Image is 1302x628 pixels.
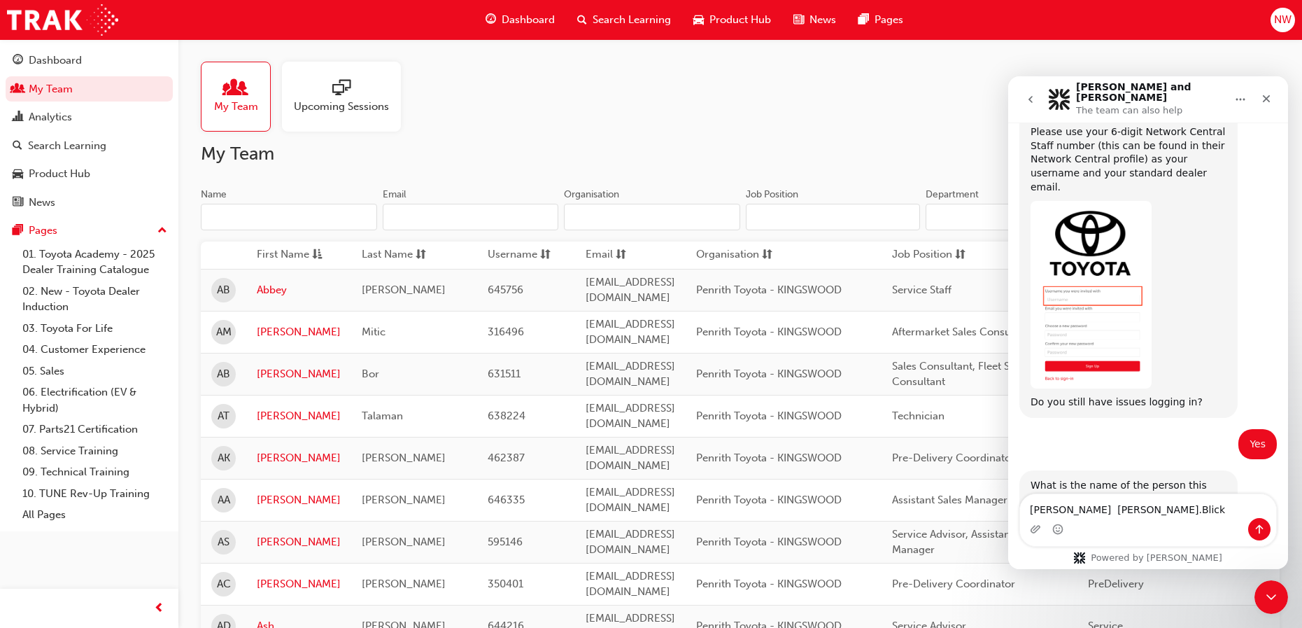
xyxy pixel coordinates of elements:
span: [EMAIL_ADDRESS][DOMAIN_NAME] [586,276,675,305]
textarea: Message… [12,418,268,442]
a: My Team [6,76,173,102]
button: NW [1271,8,1295,32]
span: [EMAIL_ADDRESS][DOMAIN_NAME] [586,444,675,473]
input: Name [201,204,377,230]
span: sessionType_ONLINE_URL-icon [332,79,351,99]
span: Penrith Toyota - KINGSWOOD [696,284,842,296]
span: 316496 [488,326,524,338]
span: car-icon [13,168,23,181]
span: pages-icon [858,11,869,29]
button: Pages [6,218,173,244]
a: 06. Electrification (EV & Hybrid) [17,382,173,419]
span: people-icon [13,83,23,96]
span: Pre-Delivery Coordinator [892,452,1015,464]
span: sorting-icon [955,246,965,264]
div: Yes [230,353,269,384]
a: search-iconSearch Learning [566,6,682,34]
span: Job Position [892,246,952,264]
span: NW [1274,12,1292,28]
div: Organisation [564,188,619,202]
span: Penrith Toyota - KINGSWOOD [696,494,842,506]
button: DashboardMy TeamAnalyticsSearch LearningProduct HubNews [6,45,173,218]
span: Upcoming Sessions [294,99,389,115]
span: Search Learning [593,12,671,28]
button: Usernamesorting-icon [488,246,565,264]
span: AC [217,576,231,592]
button: Emailsorting-icon [586,246,663,264]
span: Talaman [362,410,403,422]
span: 645756 [488,284,523,296]
span: [EMAIL_ADDRESS][DOMAIN_NAME] [586,402,675,431]
span: [EMAIL_ADDRESS][DOMAIN_NAME] [586,486,675,515]
span: Username [488,246,537,264]
span: [PERSON_NAME] [362,536,446,548]
a: Search Learning [6,133,173,159]
a: Product Hub [6,161,173,187]
span: pages-icon [13,225,23,237]
a: [PERSON_NAME] [257,366,341,382]
input: Department [926,204,1100,230]
span: Penrith Toyota - KINGSWOOD [696,452,842,464]
span: Bor [362,368,379,380]
span: Penrith Toyota - KINGSWOOD [696,536,842,548]
span: Service Advisor, Assistant Service Manager [892,528,1052,557]
a: All Pages [17,504,173,526]
a: [PERSON_NAME] [257,534,341,550]
span: Dashboard [502,12,555,28]
a: 10. TUNE Rev-Up Training [17,483,173,505]
a: [PERSON_NAME] [257,450,341,466]
a: Trak [7,4,118,36]
span: [EMAIL_ADDRESS][DOMAIN_NAME] [586,528,675,557]
div: News [29,195,55,211]
div: What is the name of the person this query relates to, as well as their username (for example [PER... [22,403,218,457]
span: My Team [214,99,258,115]
h2: My Team [201,143,1280,165]
span: AK [218,450,230,466]
span: Pre-Delivery Coordinator [892,578,1015,590]
span: First Name [257,246,309,264]
span: sorting-icon [616,246,626,264]
iframe: Intercom live chat [1254,580,1288,614]
a: [PERSON_NAME] [257,576,341,592]
span: 350401 [488,578,523,590]
a: 01. Toyota Academy - 2025 Dealer Training Catalogue [17,244,173,281]
div: Dashboard [29,53,82,69]
span: Penrith Toyota - KINGSWOOD [696,326,842,338]
a: 03. Toyota For Life [17,318,173,340]
div: Analytics [29,109,72,125]
button: Send a message… [240,442,262,464]
span: guage-icon [13,55,23,67]
a: [PERSON_NAME] [257,492,341,508]
span: [PERSON_NAME] [362,284,446,296]
button: Emoji picker [44,447,55,459]
span: car-icon [693,11,704,29]
span: search-icon [13,140,22,153]
div: Natasha says… [11,353,269,395]
span: 631511 [488,368,521,380]
span: 646335 [488,494,525,506]
span: sorting-icon [762,246,772,264]
a: 07. Parts21 Certification [17,419,173,440]
span: news-icon [13,197,23,209]
div: Do you still have issues logging in? [22,319,218,333]
a: Abbey [257,282,341,298]
button: Job Positionsorting-icon [892,246,969,264]
span: Assistant Sales Manager [892,494,1007,506]
input: Email [383,204,559,230]
span: 638224 [488,410,525,422]
div: Product Hub [29,166,90,182]
button: First Nameasc-icon [257,246,334,264]
span: Sales Consultant, Fleet Sales Consultant [892,360,1028,389]
span: AS [218,534,229,550]
span: Technician [892,410,944,422]
span: [EMAIL_ADDRESS][DOMAIN_NAME] [586,570,675,599]
div: Department [926,188,979,202]
span: Last Name [362,246,413,264]
span: sorting-icon [416,246,426,264]
span: 462387 [488,452,525,464]
span: PreDelivery [1088,578,1144,590]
